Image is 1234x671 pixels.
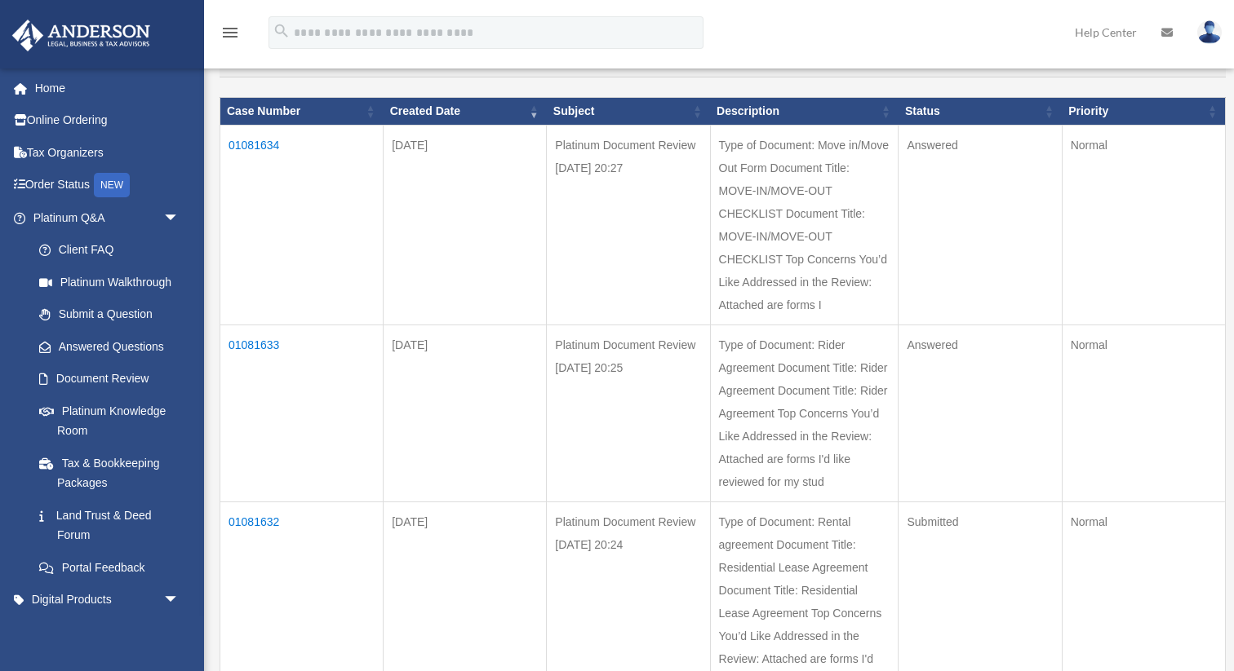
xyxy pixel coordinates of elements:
[710,325,899,502] td: Type of Document: Rider Agreement Document Title: Rider Agreement Document Title: Rider Agreement...
[23,298,196,331] a: Submit a Question
[23,330,188,363] a: Answered Questions
[23,395,196,447] a: Platinum Knowledge Room
[899,325,1062,502] td: Answered
[384,126,547,325] td: [DATE]
[384,98,547,126] th: Created Date: activate to sort column ascending
[7,20,155,51] img: Anderson Advisors Platinum Portal
[899,98,1062,126] th: Status: activate to sort column ascending
[11,169,204,202] a: Order StatusNEW
[384,325,547,502] td: [DATE]
[94,173,130,197] div: NEW
[11,616,204,648] a: My Entitiesarrow_drop_down
[1062,98,1225,126] th: Priority: activate to sort column ascending
[899,126,1062,325] td: Answered
[220,325,384,502] td: 01081633
[1062,126,1225,325] td: Normal
[23,551,196,584] a: Portal Feedback
[163,584,196,617] span: arrow_drop_down
[710,98,899,126] th: Description: activate to sort column ascending
[220,126,384,325] td: 01081634
[23,266,196,298] a: Platinum Walkthrough
[547,98,710,126] th: Subject: activate to sort column ascending
[220,23,240,42] i: menu
[1197,20,1222,44] img: User Pic
[11,72,204,104] a: Home
[11,104,204,137] a: Online Ordering
[273,22,291,40] i: search
[220,98,384,126] th: Case Number: activate to sort column ascending
[23,499,196,551] a: Land Trust & Deed Forum
[23,234,196,267] a: Client FAQ
[23,363,196,395] a: Document Review
[163,201,196,235] span: arrow_drop_down
[547,325,710,502] td: Platinum Document Review [DATE] 20:25
[710,126,899,325] td: Type of Document: Move in/Move Out Form Document Title: MOVE-IN/MOVE-OUT CHECKLIST Document Title...
[547,126,710,325] td: Platinum Document Review [DATE] 20:27
[1062,325,1225,502] td: Normal
[163,616,196,649] span: arrow_drop_down
[11,584,204,616] a: Digital Productsarrow_drop_down
[23,447,196,499] a: Tax & Bookkeeping Packages
[11,136,204,169] a: Tax Organizers
[11,201,196,234] a: Platinum Q&Aarrow_drop_down
[220,29,240,42] a: menu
